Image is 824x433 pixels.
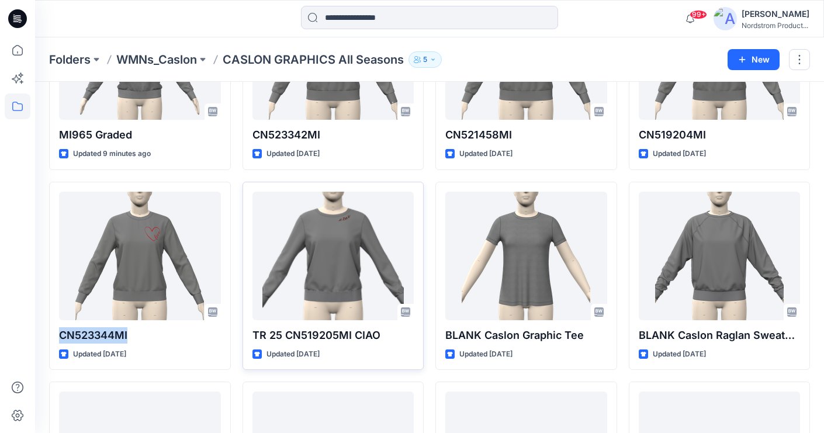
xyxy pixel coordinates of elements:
[728,49,780,70] button: New
[116,51,197,68] a: WMNs_Caslon
[59,192,221,320] a: CN523344MI
[653,348,706,361] p: Updated [DATE]
[266,348,320,361] p: Updated [DATE]
[49,51,91,68] a: Folders
[408,51,442,68] button: 5
[73,348,126,361] p: Updated [DATE]
[266,148,320,160] p: Updated [DATE]
[423,53,427,66] p: 5
[445,327,607,344] p: BLANK Caslon Graphic Tee
[639,192,801,320] a: BLANK Caslon Raglan Sweatshirt
[459,348,513,361] p: Updated [DATE]
[59,327,221,344] p: CN523344MI
[690,10,707,19] span: 99+
[459,148,513,160] p: Updated [DATE]
[742,7,809,21] div: [PERSON_NAME]
[252,192,414,320] a: TR 25 CN519205MI CIAO
[639,127,801,143] p: CN519204MI
[252,127,414,143] p: CN523342MI
[223,51,404,68] p: CASLON GRAPHICS All Seasons
[252,327,414,344] p: TR 25 CN519205MI CIAO
[59,127,221,143] p: MI965 Graded
[445,192,607,320] a: BLANK Caslon Graphic Tee
[73,148,151,160] p: Updated 9 minutes ago
[653,148,706,160] p: Updated [DATE]
[742,21,809,30] div: Nordstrom Product...
[639,327,801,344] p: BLANK Caslon Raglan Sweatshirt
[445,127,607,143] p: CN521458MI
[714,7,737,30] img: avatar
